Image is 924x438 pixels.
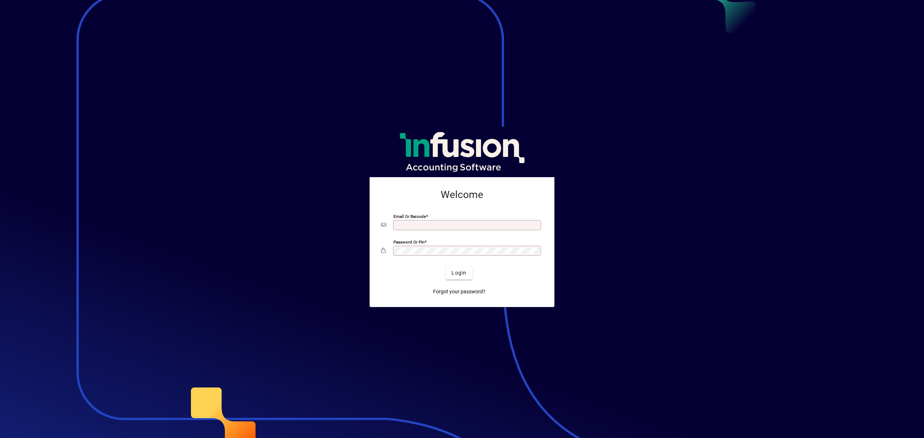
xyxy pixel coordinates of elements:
mat-label: Email or Barcode [393,214,426,219]
mat-label: Password or Pin [393,239,424,244]
span: Forgot your password? [433,288,485,295]
button: Login [446,267,472,280]
a: Forgot your password? [430,285,488,298]
span: Login [452,269,466,277]
h2: Welcome [381,189,543,201]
